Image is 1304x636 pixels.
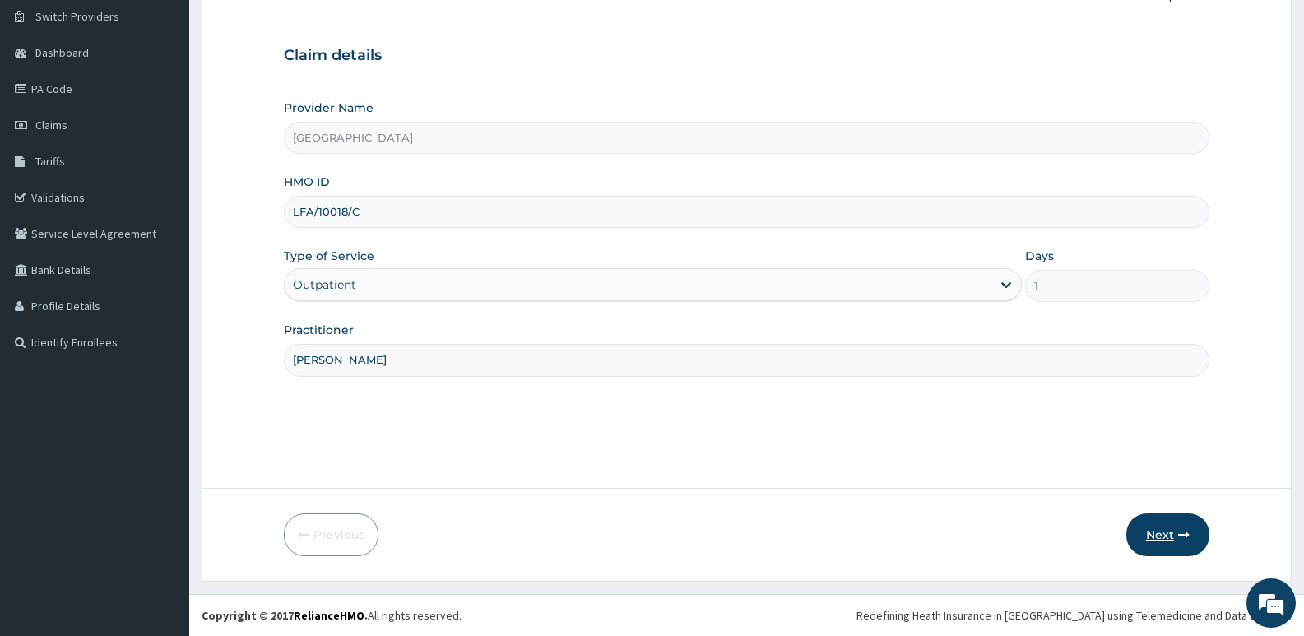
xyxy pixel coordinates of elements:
[35,9,119,24] span: Switch Providers
[86,92,276,114] div: Chat with us now
[8,449,313,507] textarea: Type your message and hit 'Enter'
[1126,513,1209,556] button: Next
[284,513,378,556] button: Previous
[284,248,374,264] label: Type of Service
[284,174,330,190] label: HMO ID
[35,45,89,60] span: Dashboard
[1025,248,1054,264] label: Days
[270,8,309,48] div: Minimize live chat window
[284,100,374,116] label: Provider Name
[35,154,65,169] span: Tariffs
[284,322,354,338] label: Practitioner
[35,118,67,132] span: Claims
[284,344,1209,376] input: Enter Name
[30,82,67,123] img: d_794563401_company_1708531726252_794563401
[189,594,1304,636] footer: All rights reserved.
[202,608,368,623] strong: Copyright © 2017 .
[284,47,1209,65] h3: Claim details
[293,276,356,293] div: Outpatient
[95,207,227,374] span: We're online!
[294,608,364,623] a: RelianceHMO
[856,607,1292,624] div: Redefining Heath Insurance in [GEOGRAPHIC_DATA] using Telemedicine and Data Science!
[284,196,1209,228] input: Enter HMO ID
